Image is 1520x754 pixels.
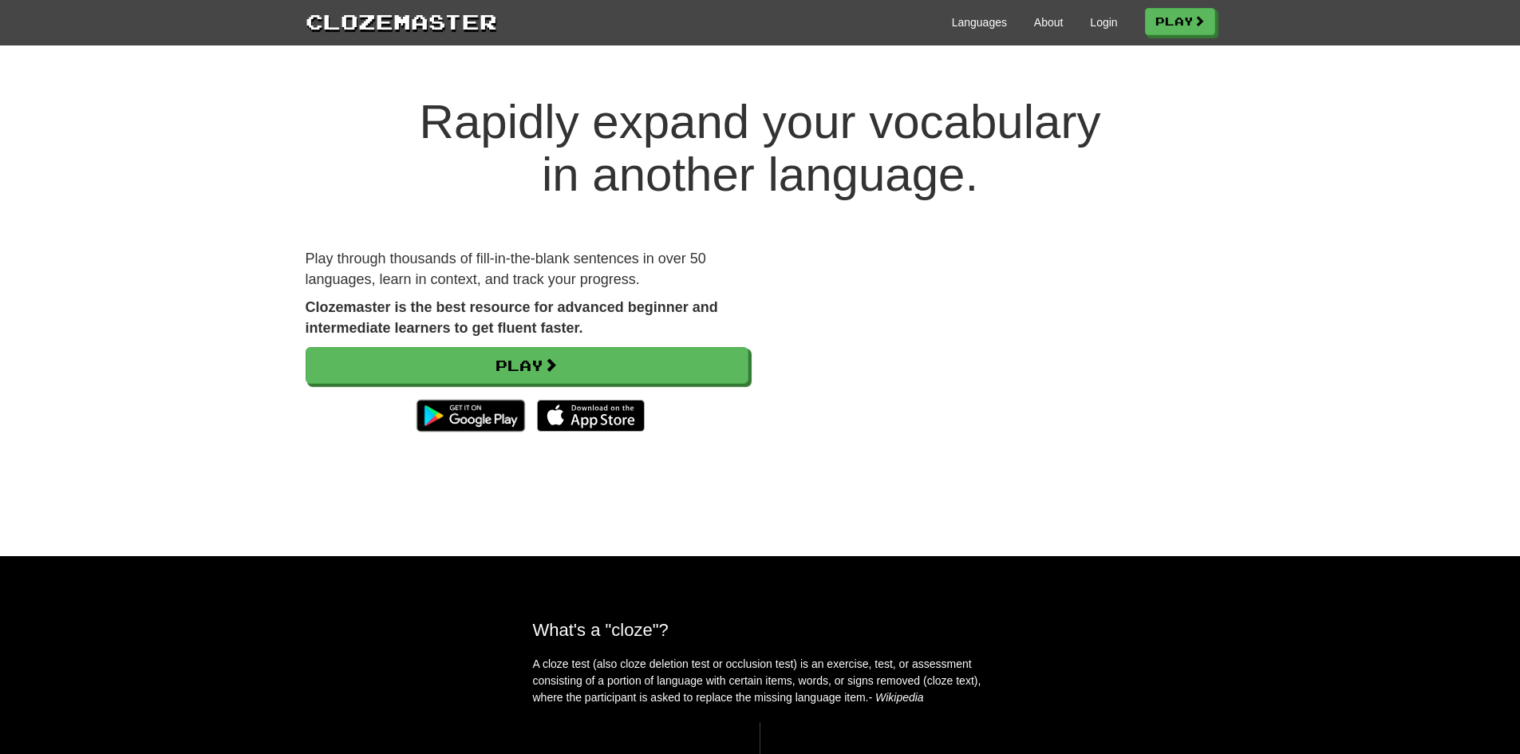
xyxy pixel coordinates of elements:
[1145,8,1215,35] a: Play
[869,691,924,704] em: - Wikipedia
[306,249,748,290] p: Play through thousands of fill-in-the-blank sentences in over 50 languages, learn in context, and...
[1090,14,1117,30] a: Login
[306,347,748,384] a: Play
[306,6,497,36] a: Clozemaster
[409,392,532,440] img: Get it on Google Play
[1034,14,1064,30] a: About
[952,14,1007,30] a: Languages
[533,620,988,640] h2: What's a "cloze"?
[537,400,645,432] img: Download_on_the_App_Store_Badge_US-UK_135x40-25178aeef6eb6b83b96f5f2d004eda3bffbb37122de64afbaef7...
[533,656,988,706] p: A cloze test (also cloze deletion test or occlusion test) is an exercise, test, or assessment con...
[306,299,718,336] strong: Clozemaster is the best resource for advanced beginner and intermediate learners to get fluent fa...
